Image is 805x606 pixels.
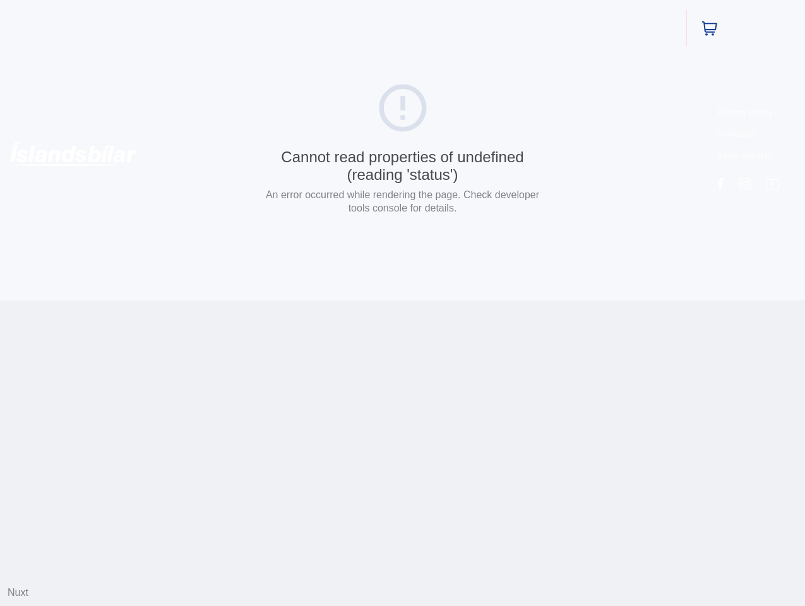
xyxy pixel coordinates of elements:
[10,5,48,43] button: Opna LiveChat spjallviðmót
[717,149,772,161] a: Sales register
[717,106,773,118] a: Privacy policy
[261,188,545,215] p: An error occurred while rendering the page. Check developer tools console for details.
[717,128,756,140] a: Skilmalar
[8,587,28,598] a: Nuxt
[261,148,545,183] div: Cannot read properties of undefined (reading 'status')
